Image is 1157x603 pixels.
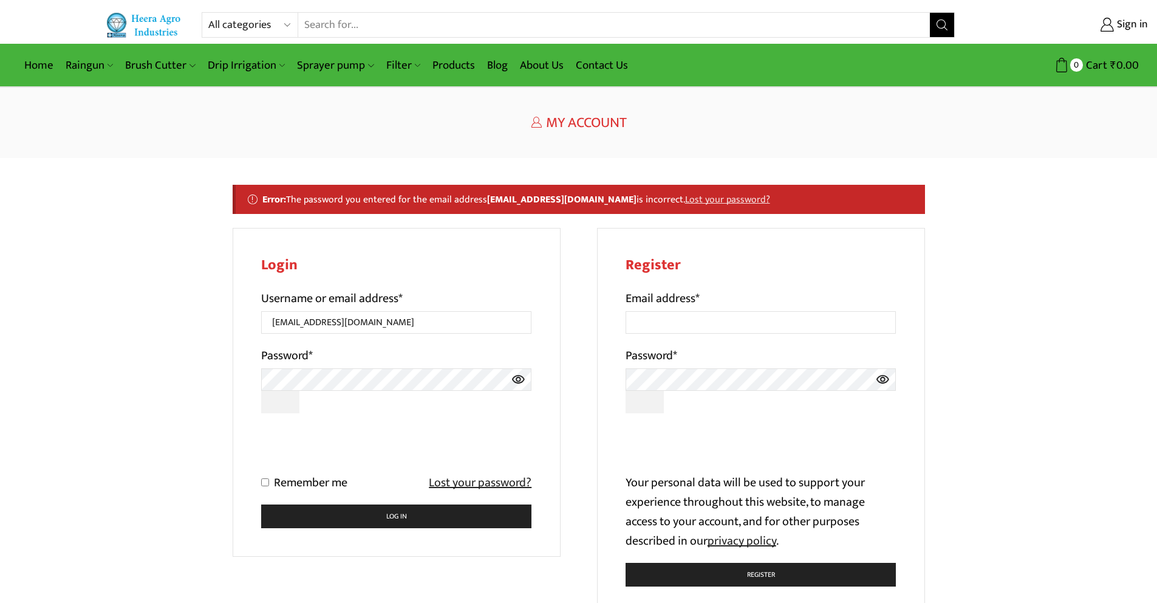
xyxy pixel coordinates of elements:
button: Show password [626,391,664,413]
a: Filter [380,51,426,80]
input: Search for... [298,13,930,37]
button: Show password [261,391,300,413]
label: Username or email address [261,289,403,308]
span: Sign in [1114,17,1148,33]
a: privacy policy [708,531,776,551]
a: Raingun [60,51,119,80]
a: 0 Cart ₹0.00 [967,54,1139,77]
a: Brush Cutter [119,51,201,80]
iframe: reCAPTCHA [261,426,446,473]
a: Home [18,51,60,80]
a: Blog [481,51,514,80]
span: My Account [546,111,627,135]
button: Register [626,563,896,587]
a: Lost your password? [429,473,531,492]
label: Email address [626,289,700,308]
li: The password you entered for the email address is incorrect. [262,193,913,207]
h2: Register [626,257,896,274]
iframe: reCAPTCHA [626,426,810,473]
span: Remember me [274,472,347,493]
a: Contact Us [570,51,634,80]
a: Sprayer pump [291,51,380,80]
label: Password [261,346,313,365]
a: About Us [514,51,570,80]
h2: Login [261,257,532,274]
a: Lost your password? [685,191,770,207]
a: Products [426,51,481,80]
label: Password [626,346,677,365]
span: Cart [1083,57,1107,74]
a: Drip Irrigation [202,51,291,80]
span: ₹ [1110,56,1116,75]
input: Remember me [261,478,269,486]
strong: Error: [262,191,286,207]
button: Log in [261,505,532,528]
button: Search button [930,13,954,37]
p: Your personal data will be used to support your experience throughout this website, to manage acc... [626,473,896,551]
span: 0 [1070,58,1083,71]
bdi: 0.00 [1110,56,1139,75]
a: Sign in [973,14,1148,36]
strong: [EMAIL_ADDRESS][DOMAIN_NAME] [487,191,637,207]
